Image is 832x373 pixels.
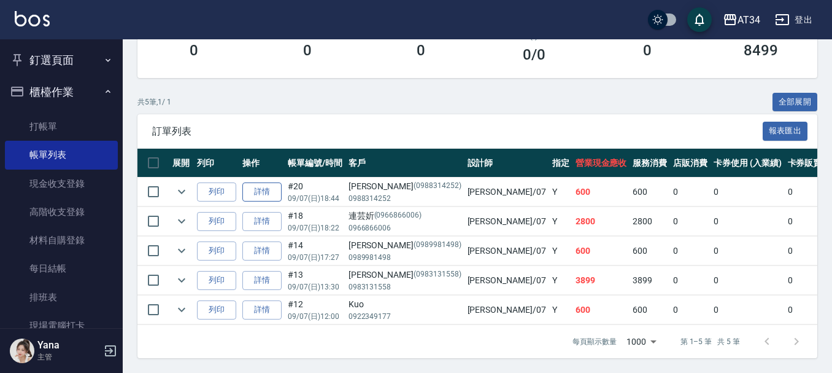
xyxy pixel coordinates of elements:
p: 0983131558 [349,281,461,293]
td: 3899 [630,266,670,295]
th: 店販消費 [670,149,711,178]
td: [PERSON_NAME] /07 [464,266,549,295]
p: 09/07 (日) 18:44 [288,193,342,204]
h3: 0 [303,42,312,59]
button: expand row [172,212,191,230]
td: 0 [670,296,711,324]
p: 共 5 筆, 1 / 1 [137,96,171,108]
th: 展開 [169,149,194,178]
td: 0 [711,237,785,265]
td: 2800 [630,207,670,236]
button: save [687,7,712,32]
td: 0 [711,178,785,206]
div: AT34 [738,12,760,28]
td: 0 [670,178,711,206]
th: 服務消費 [630,149,670,178]
p: 09/07 (日) 13:30 [288,281,342,293]
p: (0988314252) [414,180,461,193]
a: 詳情 [242,300,282,320]
button: 登出 [770,9,817,31]
td: 2800 [572,207,630,236]
td: Y [549,178,572,206]
a: 詳情 [242,241,282,261]
td: 0 [711,207,785,236]
p: 主管 [37,351,100,363]
a: 高階收支登錄 [5,198,118,226]
h5: Yana [37,339,100,351]
a: 材料自購登錄 [5,226,118,254]
td: Y [549,237,572,265]
a: 打帳單 [5,112,118,141]
td: 600 [572,178,630,206]
td: #20 [285,178,345,206]
div: 1000 [622,325,661,358]
p: 0966866006 [349,222,461,234]
h3: 8499 [744,42,778,59]
a: 帳單列表 [5,141,118,169]
th: 操作 [239,149,285,178]
div: [PERSON_NAME] [349,269,461,281]
td: [PERSON_NAME] /07 [464,207,549,236]
a: 現金收支登錄 [5,170,118,198]
h3: 0 [190,42,198,59]
p: (0983131558) [414,269,461,281]
th: 卡券使用 (入業績) [711,149,785,178]
div: [PERSON_NAME] [349,239,461,252]
td: Y [549,266,572,295]
p: 0922349177 [349,311,461,322]
button: 列印 [197,271,236,290]
td: 0 [670,207,711,236]
td: [PERSON_NAME] /07 [464,237,549,265]
td: 3899 [572,266,630,295]
td: Y [549,296,572,324]
h3: 0 /0 [523,46,545,63]
td: 600 [630,237,670,265]
button: 櫃檯作業 [5,76,118,108]
td: #14 [285,237,345,265]
img: Logo [15,11,50,26]
button: expand row [172,183,191,201]
td: 0 [670,266,711,295]
button: 列印 [197,212,236,231]
td: 0 [711,266,785,295]
p: (0966866006) [374,210,422,222]
td: #12 [285,296,345,324]
h3: 0 [643,42,652,59]
p: (0989981498) [414,239,461,252]
td: [PERSON_NAME] /07 [464,178,549,206]
p: 09/07 (日) 18:22 [288,222,342,234]
button: expand row [172,271,191,289]
div: 連芸妡 [349,210,461,222]
td: #18 [285,207,345,236]
a: 詳情 [242,183,282,202]
button: 釘選頁面 [5,44,118,76]
p: 0988314252 [349,193,461,204]
th: 設計師 [464,149,549,178]
td: 600 [572,237,630,265]
button: 列印 [197,183,236,202]
div: Kuo [349,298,461,311]
button: 全部展開 [772,93,818,112]
a: 現場電腦打卡 [5,312,118,340]
td: 0 [670,237,711,265]
button: expand row [172,300,191,319]
th: 指定 [549,149,572,178]
td: 0 [711,296,785,324]
td: 600 [572,296,630,324]
p: 0989981498 [349,252,461,263]
p: 09/07 (日) 12:00 [288,311,342,322]
span: 訂單列表 [152,125,763,138]
h3: 0 [417,42,425,59]
div: [PERSON_NAME] [349,180,461,193]
td: 600 [630,178,670,206]
td: 600 [630,296,670,324]
button: 報表匯出 [763,122,808,141]
button: 列印 [197,241,236,261]
a: 報表匯出 [763,125,808,136]
p: 第 1–5 筆 共 5 筆 [680,336,740,347]
button: 列印 [197,300,236,320]
th: 營業現金應收 [572,149,630,178]
button: AT34 [718,7,765,33]
p: 每頁顯示數量 [572,336,617,347]
th: 客戶 [345,149,464,178]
